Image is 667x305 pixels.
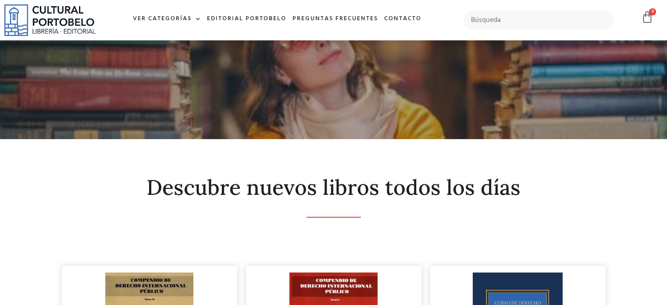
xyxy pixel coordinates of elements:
span: 0 [649,8,656,15]
input: Búsqueda [464,11,614,29]
h2: Descubre nuevos libros todos los días [62,176,606,199]
a: Editorial Portobelo [204,10,289,29]
a: Contacto [381,10,424,29]
a: 0 [641,11,653,24]
a: Ver Categorías [130,10,204,29]
a: Preguntas frecuentes [289,10,381,29]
